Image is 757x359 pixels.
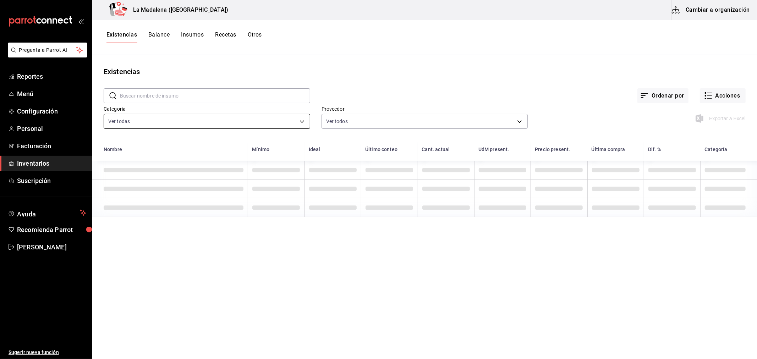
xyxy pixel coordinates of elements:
[127,6,228,14] h3: La Madalena ([GEOGRAPHIC_DATA])
[148,31,170,43] button: Balance
[252,147,269,152] div: Mínimo
[17,141,86,151] span: Facturación
[326,118,348,125] span: Ver todos
[478,147,509,152] div: UdM present.
[215,31,236,43] button: Recetas
[704,147,727,152] div: Categoría
[248,31,262,43] button: Otros
[104,107,310,112] label: Categoría
[120,89,310,103] input: Buscar nombre de insumo
[108,118,130,125] span: Ver todas
[592,147,625,152] div: Última compra
[17,159,86,168] span: Inventarios
[9,349,86,356] span: Sugerir nueva función
[17,106,86,116] span: Configuración
[17,209,77,217] span: Ayuda
[17,89,86,99] span: Menú
[17,225,86,234] span: Recomienda Parrot
[309,147,320,152] div: Ideal
[637,88,689,103] button: Ordenar por
[17,72,86,81] span: Reportes
[19,46,76,54] span: Pregunta a Parrot AI
[181,31,204,43] button: Insumos
[104,66,140,77] div: Existencias
[17,124,86,133] span: Personal
[104,147,122,152] div: Nombre
[648,147,661,152] div: Dif. %
[322,107,528,112] label: Proveedor
[5,51,87,59] a: Pregunta a Parrot AI
[535,147,570,152] div: Precio present.
[106,31,137,43] button: Existencias
[8,43,87,57] button: Pregunta a Parrot AI
[422,147,450,152] div: Cant. actual
[365,147,397,152] div: Último conteo
[17,176,86,186] span: Suscripción
[78,18,84,24] button: open_drawer_menu
[17,242,86,252] span: [PERSON_NAME]
[700,88,746,103] button: Acciones
[106,31,262,43] div: navigation tabs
